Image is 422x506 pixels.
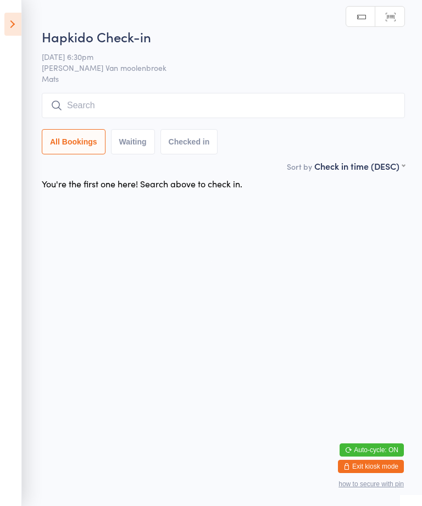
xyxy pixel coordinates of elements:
[42,93,405,118] input: Search
[42,73,405,84] span: Mats
[340,443,404,457] button: Auto-cycle: ON
[42,62,388,73] span: [PERSON_NAME] Van moolenbroek
[314,160,405,172] div: Check in time (DESC)
[111,129,155,154] button: Waiting
[160,129,218,154] button: Checked in
[42,51,388,62] span: [DATE] 6:30pm
[287,161,312,172] label: Sort by
[42,177,242,190] div: You're the first one here! Search above to check in.
[338,460,404,473] button: Exit kiosk mode
[42,27,405,46] h2: Hapkido Check-in
[42,129,105,154] button: All Bookings
[338,480,404,488] button: how to secure with pin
